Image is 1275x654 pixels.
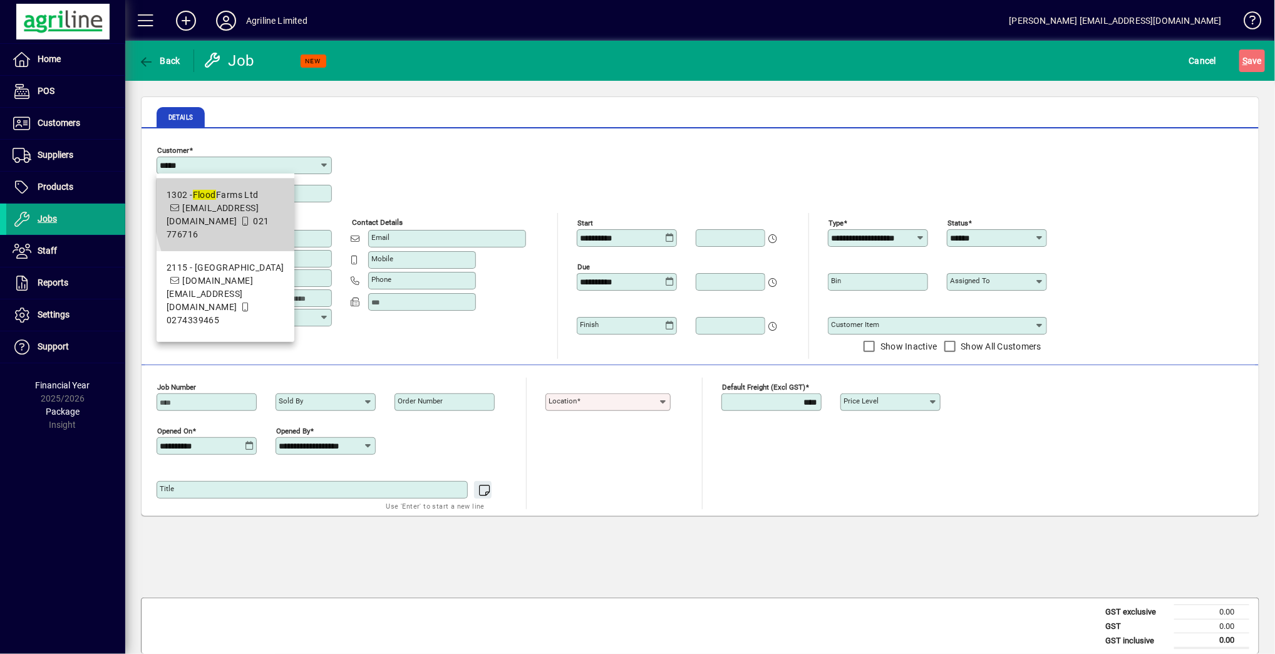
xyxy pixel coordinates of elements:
mat-option: 1302 - Flood Farms Ltd [157,179,294,251]
span: Suppliers [38,150,73,160]
mat-label: Order number [398,397,443,405]
mat-label: Bin [831,276,841,285]
app-page-header-button: Back [125,49,194,72]
span: [DOMAIN_NAME][EMAIL_ADDRESS][DOMAIN_NAME] [167,276,253,312]
td: 0.00 [1174,633,1249,648]
span: Reports [38,278,68,288]
a: Support [6,331,125,363]
a: Home [6,44,125,75]
span: Back [138,56,180,66]
button: Back [135,49,183,72]
button: Cancel [1186,49,1220,72]
mat-label: Opened by [276,427,310,435]
mat-label: Status [947,219,968,227]
mat-label: Price Level [844,397,879,405]
mat-label: Assigned to [950,276,990,285]
span: S [1242,56,1247,66]
em: Flood [193,190,216,200]
span: Settings [38,309,70,319]
mat-label: Start [577,219,593,227]
mat-label: Job number [157,383,196,392]
span: 0274339465 [167,315,219,325]
label: Show Inactive [878,340,937,353]
a: Staff [6,236,125,267]
div: 1302 - Farms Ltd [167,189,284,202]
span: Jobs [38,214,57,224]
a: Knowledge Base [1234,3,1259,43]
mat-label: Customer [157,146,189,155]
span: Home [38,54,61,64]
button: Profile [206,9,246,32]
a: Suppliers [6,140,125,171]
span: Financial Year [36,380,90,390]
mat-label: Finish [580,320,599,329]
span: Staff [38,246,57,256]
mat-label: Title [160,484,174,493]
mat-label: Due [577,262,590,271]
span: Support [38,341,69,351]
span: Customers [38,118,80,128]
div: 2115 - [GEOGRAPHIC_DATA] [167,261,284,274]
span: NEW [306,57,321,65]
div: [PERSON_NAME] [EMAIL_ADDRESS][DOMAIN_NAME] [1009,11,1222,31]
mat-label: Sold by [279,397,303,405]
mat-option: 2115 - Northland Agricultural Research Farm [157,251,294,337]
td: GST exclusive [1099,605,1174,620]
a: Customers [6,108,125,139]
label: Show All Customers [959,340,1042,353]
div: Job [204,51,257,71]
button: Save [1239,49,1265,72]
mat-label: Location [549,397,577,405]
a: POS [6,76,125,107]
a: Settings [6,299,125,331]
mat-label: Default Freight (excl GST) [722,383,805,392]
button: Add [166,9,206,32]
span: Package [46,407,80,417]
span: [EMAIL_ADDRESS][DOMAIN_NAME] [167,203,259,226]
span: POS [38,86,54,96]
td: GST [1099,619,1174,633]
a: Products [6,172,125,203]
mat-label: Email [371,233,390,242]
span: ave [1242,51,1262,71]
td: GST inclusive [1099,633,1174,648]
mat-label: Opened On [157,427,192,435]
span: Cancel [1189,51,1217,71]
a: Reports [6,267,125,299]
mat-label: Mobile [371,254,393,263]
mat-label: Customer Item [831,320,879,329]
span: Products [38,182,73,192]
td: 0.00 [1174,605,1249,620]
td: 0.00 [1174,619,1249,633]
mat-label: Phone [371,275,391,284]
div: Agriline Limited [246,11,307,31]
mat-hint: Use 'Enter' to start a new line [386,499,485,513]
mat-label: Type [828,219,844,227]
span: Details [168,115,193,121]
